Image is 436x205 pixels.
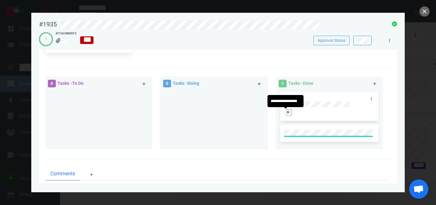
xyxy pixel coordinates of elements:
div: 1 [45,36,47,42]
span: Tasks - Doing [173,81,199,86]
span: 0 [48,80,56,87]
button: close [419,6,430,17]
div: Attachments [56,32,77,36]
span: Tasks - To Do [57,81,84,86]
span: 1 [279,80,287,87]
span: Tasks - Done [288,81,313,86]
span: Comments [50,170,75,178]
div: Chat abierto [409,179,428,199]
span: 0 [163,80,171,87]
button: Approval Status [313,36,350,45]
div: #1935 [39,20,57,28]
